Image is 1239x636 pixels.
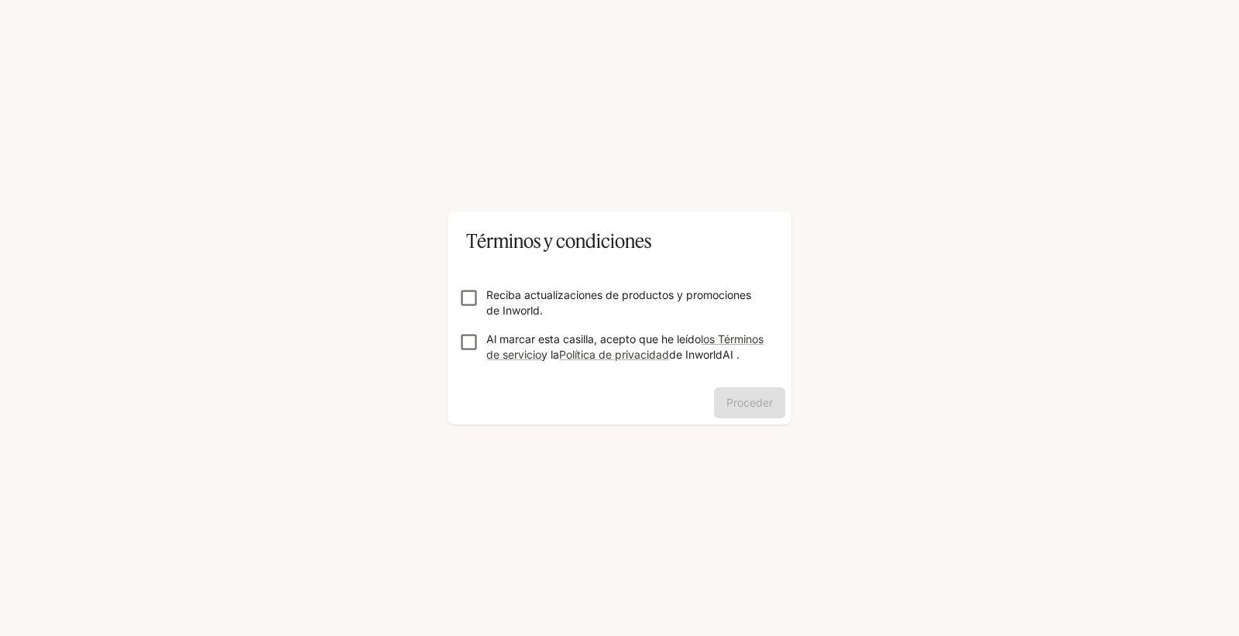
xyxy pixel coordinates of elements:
font: Al marcar esta casilla, acepto que he leído [486,332,701,346]
font: de InworldAI . [669,348,740,361]
font: Términos y condiciones [466,229,651,253]
a: Política de privacidad [559,348,669,361]
font: y la [541,348,559,361]
font: Reciba actualizaciones de productos y promociones de Inworld. [486,288,751,317]
a: los Términos de servicio [486,332,764,361]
